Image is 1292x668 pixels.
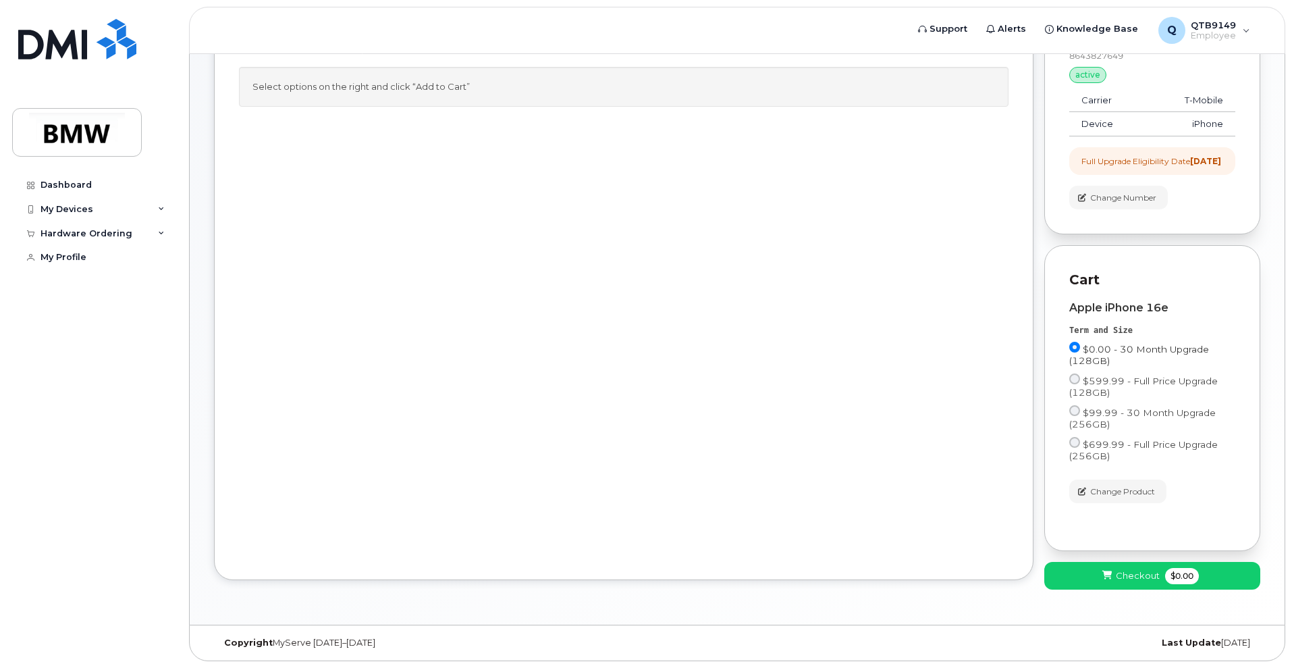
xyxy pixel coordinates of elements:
input: $699.99 - Full Price Upgrade (256GB) [1069,437,1080,448]
div: MyServe [DATE]–[DATE] [214,638,563,648]
div: 8643827649 [1069,50,1235,61]
a: Support [909,16,977,43]
button: Change Number [1069,186,1168,209]
div: Select options on the right and click “Add to Cart” [239,67,1008,107]
span: Alerts [998,22,1026,36]
span: Employee [1191,30,1236,41]
strong: [DATE] [1190,156,1221,166]
button: Checkout $0.00 [1044,562,1260,590]
button: Change Product [1069,480,1166,503]
span: $599.99 - Full Price Upgrade (128GB) [1069,376,1218,398]
span: $99.99 - 30 Month Upgrade (256GB) [1069,407,1216,430]
span: Change Number [1090,192,1156,204]
span: $699.99 - Full Price Upgrade (256GB) [1069,439,1218,461]
td: T-Mobile [1148,88,1235,113]
div: [DATE] [911,638,1260,648]
span: Q [1167,22,1177,38]
td: Device [1069,112,1148,136]
p: Cart [1069,270,1235,290]
span: Knowledge Base [1056,22,1138,36]
span: QTB9149 [1191,20,1236,30]
a: Knowledge Base [1035,16,1148,43]
span: $0.00 [1165,568,1199,584]
a: Alerts [977,16,1035,43]
input: $0.00 - 30 Month Upgrade (128GB) [1069,342,1080,353]
input: $599.99 - Full Price Upgrade (128GB) [1069,374,1080,384]
span: $0.00 - 30 Month Upgrade (128GB) [1069,344,1209,366]
strong: Last Update [1162,638,1221,648]
td: Carrier [1069,88,1148,113]
div: active [1069,67,1106,83]
span: Support [930,22,967,36]
div: Full Upgrade Eligibility Date [1081,155,1221,167]
td: iPhone [1148,112,1235,136]
div: Term and Size [1069,325,1235,336]
span: Change Product [1090,486,1155,498]
input: $99.99 - 30 Month Upgrade (256GB) [1069,405,1080,416]
strong: Copyright [224,638,273,648]
div: QTB9149 [1149,17,1260,44]
span: Checkout [1116,569,1160,582]
iframe: Messenger Launcher [1233,609,1282,658]
div: Apple iPhone 16e [1069,302,1235,314]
